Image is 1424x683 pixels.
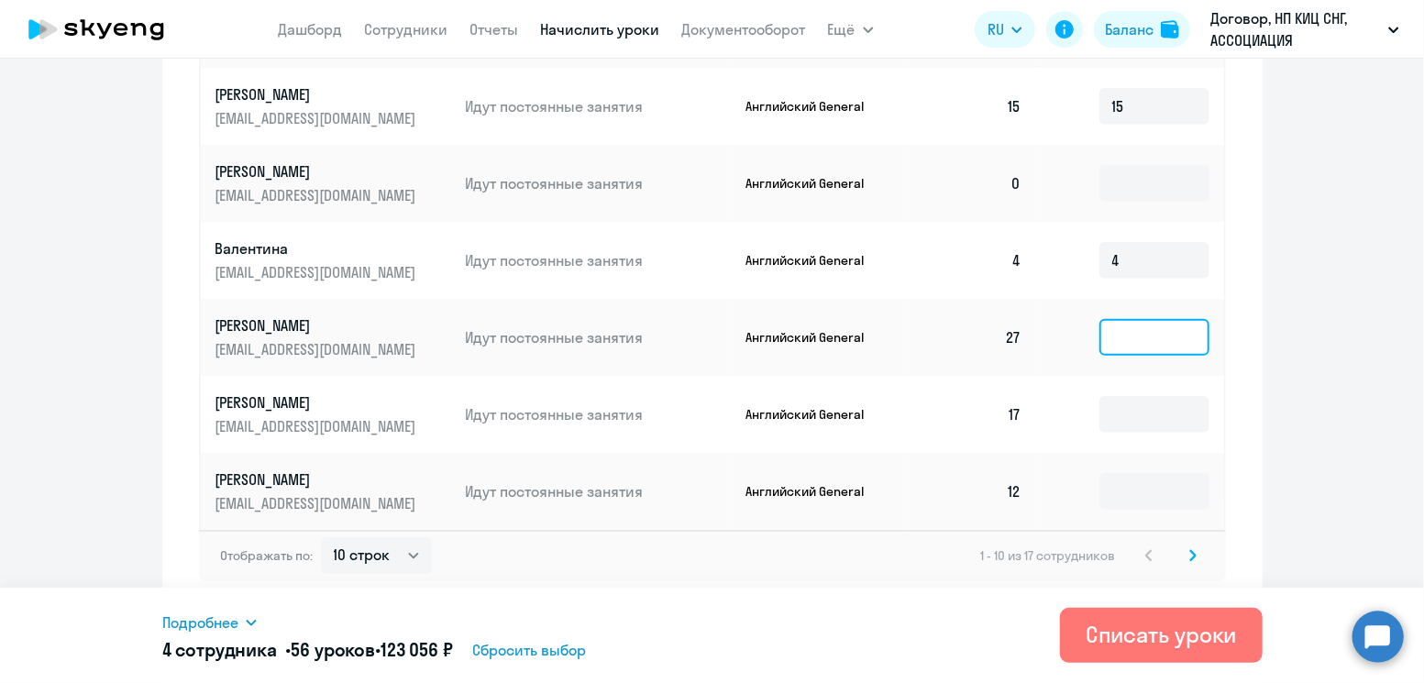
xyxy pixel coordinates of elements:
a: Отчеты [470,20,519,39]
a: [PERSON_NAME][EMAIL_ADDRESS][DOMAIN_NAME] [215,315,451,359]
p: [PERSON_NAME] [215,161,421,182]
p: Идут постоянные занятия [465,250,731,270]
p: Идут постоянные занятия [465,173,731,193]
td: 4 [909,222,1037,299]
p: [EMAIL_ADDRESS][DOMAIN_NAME] [215,185,421,205]
a: Валентина[EMAIL_ADDRESS][DOMAIN_NAME] [215,238,451,282]
p: [PERSON_NAME] [215,315,421,336]
span: Сбросить выбор [473,639,587,661]
button: Ещё [828,11,874,48]
p: Английский General [745,175,883,192]
a: Документооборот [682,20,806,39]
span: Отображать по: [221,547,314,564]
p: [PERSON_NAME] [215,84,421,105]
p: Идут постоянные занятия [465,481,731,501]
p: Идут постоянные занятия [465,96,731,116]
p: Английский General [745,252,883,269]
span: 1 - 10 из 17 сотрудников [981,547,1116,564]
p: Договор, НП КИЦ СНГ, АССОЦИАЦИЯ [1210,7,1381,51]
div: Списать уроки [1086,620,1237,649]
a: Начислить уроки [541,20,660,39]
p: Английский General [745,98,883,115]
a: [PERSON_NAME][EMAIL_ADDRESS][DOMAIN_NAME] [215,161,451,205]
p: [EMAIL_ADDRESS][DOMAIN_NAME] [215,108,421,128]
span: 56 уроков [291,638,375,661]
span: Ещё [828,18,856,40]
a: Дашборд [279,20,343,39]
p: [EMAIL_ADDRESS][DOMAIN_NAME] [215,339,421,359]
a: [PERSON_NAME][EMAIL_ADDRESS][DOMAIN_NAME] [215,84,451,128]
a: Сотрудники [365,20,448,39]
span: 123 056 ₽ [381,638,453,661]
td: 27 [909,299,1037,376]
p: Идут постоянные занятия [465,404,731,424]
span: RU [988,18,1004,40]
td: 17 [909,376,1037,453]
p: Идут постоянные занятия [465,327,731,347]
td: 0 [909,145,1037,222]
h5: 4 сотрудника • • [162,637,453,663]
button: Балансbalance [1094,11,1190,48]
a: [PERSON_NAME][EMAIL_ADDRESS][DOMAIN_NAME] [215,469,451,513]
p: Английский General [745,329,883,346]
p: Английский General [745,406,883,423]
div: Баланс [1105,18,1154,40]
td: 15 [909,68,1037,145]
button: Списать уроки [1060,608,1263,663]
button: Договор, НП КИЦ СНГ, АССОЦИАЦИЯ [1201,7,1408,51]
p: Валентина [215,238,421,259]
p: [PERSON_NAME] [215,392,421,413]
p: [EMAIL_ADDRESS][DOMAIN_NAME] [215,493,421,513]
img: balance [1161,20,1179,39]
p: [EMAIL_ADDRESS][DOMAIN_NAME] [215,262,421,282]
span: Подробнее [162,611,238,633]
p: [PERSON_NAME] [215,469,421,490]
p: Английский General [745,483,883,500]
a: [PERSON_NAME][EMAIL_ADDRESS][DOMAIN_NAME] [215,392,451,436]
button: RU [975,11,1035,48]
td: 12 [909,453,1037,530]
p: [EMAIL_ADDRESS][DOMAIN_NAME] [215,416,421,436]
